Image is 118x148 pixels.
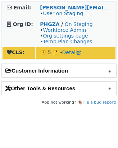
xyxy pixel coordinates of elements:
a: Org settings page [43,33,88,39]
a: PHGZA [40,21,59,27]
span: • • • [40,27,92,44]
strong: CLS: [7,49,24,55]
a: User on Staging [43,10,83,16]
a: Temp Plan Changes [43,39,92,44]
a: Detail [62,49,81,55]
a: File a bug report! [82,100,117,105]
span: • [40,10,83,16]
a: On Staging [65,21,93,27]
h2: Customer Information [2,64,116,77]
a: Workforce Admin [43,27,86,33]
strong: / [61,21,63,27]
strong: Org ID: [13,21,33,27]
td: 🤔 5 🤔 - [36,47,115,59]
h2: Other Tools & Resources [2,82,116,95]
strong: Email: [14,5,31,10]
footer: App not working? 🪳 [1,99,117,106]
